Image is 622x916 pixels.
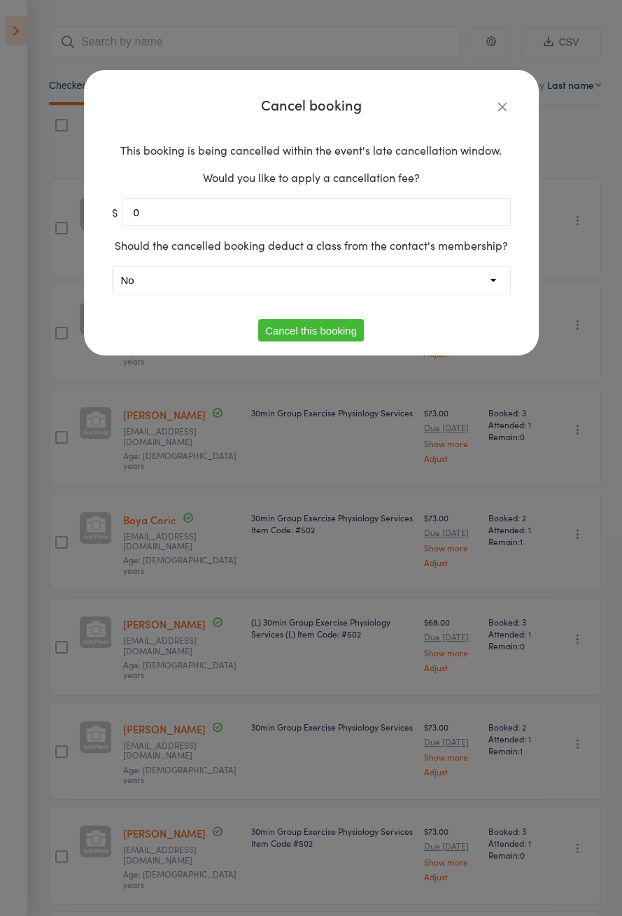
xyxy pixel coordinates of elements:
p: This booking is being cancelled within the event's late cancellation window. [112,143,511,157]
p: Would you like to apply a cancellation fee? [112,171,511,184]
button: Close [494,98,511,115]
button: Cancel this booking [258,319,364,341]
span: $ [112,206,118,219]
h4: Cancel booking [112,98,511,111]
p: Should the cancelled booking deduct a class from the contact's membership? [112,239,511,252]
